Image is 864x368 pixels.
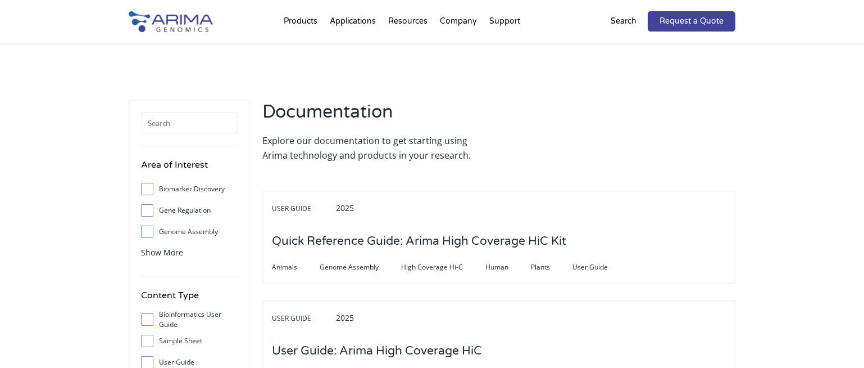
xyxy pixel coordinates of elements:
h4: Content Type [141,288,238,311]
span: Genome Assembly [320,261,401,274]
p: Explore our documentation to get starting using Arima technology and products in your research. [262,133,493,163]
span: Show More [141,247,183,258]
a: Request a Quote [648,11,735,32]
span: Plants [531,261,572,274]
label: Genome Assembly [141,223,238,240]
input: Search [141,112,238,134]
label: Bioinformatics User Guide [141,311,238,328]
span: 2025 [336,312,354,323]
label: Biomarker Discovery [141,181,238,198]
span: User Guide [272,202,334,216]
span: Human [485,261,531,274]
label: Gene Regulation [141,202,238,219]
a: Quick Reference Guide: Arima High Coverage HiC Kit [272,235,566,248]
img: Arima-Genomics-logo [129,11,213,32]
label: Sample Sheet [141,333,238,349]
h4: Area of Interest [141,158,238,181]
a: User Guide: Arima High Coverage HiC [272,345,482,357]
p: Search [611,14,636,29]
span: User Guide [572,261,630,274]
span: 2025 [336,203,354,213]
h2: Documentation [262,100,493,133]
span: High Coverage Hi-C [401,261,485,274]
h3: Quick Reference Guide: Arima High Coverage HiC Kit [272,224,566,259]
span: Animals [272,261,320,274]
span: User Guide [272,312,334,325]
